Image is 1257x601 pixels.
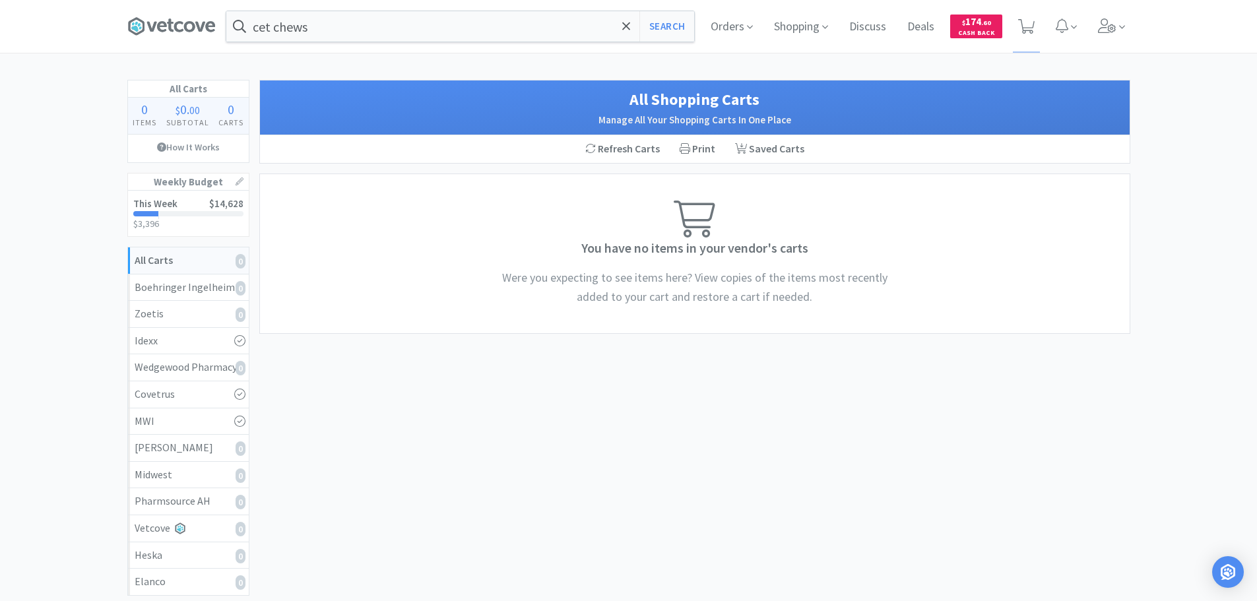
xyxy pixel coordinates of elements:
[725,135,814,163] a: Saved Carts
[236,575,245,590] i: 0
[844,21,891,33] a: Discuss
[1212,556,1244,588] div: Open Intercom Messenger
[135,520,242,537] div: Vetcove
[214,116,249,129] h4: Carts
[176,104,180,117] span: $
[133,218,159,230] span: $3,396
[273,87,1116,112] h1: All Shopping Carts
[236,254,245,269] i: 0
[141,101,148,117] span: 0
[135,493,242,510] div: Pharmsource AH
[128,569,249,595] a: Elanco0
[128,462,249,489] a: Midwest0
[135,466,242,484] div: Midwest
[128,488,249,515] a: Pharmsource AH0
[128,301,249,328] a: Zoetis0
[228,101,234,117] span: 0
[189,104,200,117] span: 00
[135,573,242,590] div: Elanco
[950,9,1002,44] a: $174.60Cash Back
[236,307,245,322] i: 0
[128,328,249,355] a: Idexx
[236,522,245,536] i: 0
[135,253,173,267] strong: All Carts
[133,199,177,208] h2: This Week
[670,135,725,163] div: Print
[639,11,694,42] button: Search
[128,80,249,98] h1: All Carts
[273,112,1116,128] h2: Manage All Your Shopping Carts In One Place
[161,103,214,116] div: .
[128,515,249,542] a: Vetcove0
[135,547,242,564] div: Heska
[267,237,1123,259] h3: You have no items in your vendor's carts
[236,495,245,509] i: 0
[236,441,245,456] i: 0
[962,15,991,28] span: 174
[962,18,965,27] span: $
[128,174,249,191] h1: Weekly Budget
[128,135,249,160] a: How It Works
[128,408,249,435] a: MWI
[128,247,249,274] a: All Carts0
[135,386,242,403] div: Covetrus
[161,116,214,129] h4: Subtotal
[128,381,249,408] a: Covetrus
[236,468,245,483] i: 0
[497,269,893,307] h4: Were you expecting to see items here? View copies of the items most recently added to your cart a...
[958,30,994,38] span: Cash Back
[236,549,245,563] i: 0
[575,135,670,163] div: Refresh Carts
[236,361,245,375] i: 0
[236,281,245,296] i: 0
[128,435,249,462] a: [PERSON_NAME]0
[135,413,242,430] div: MWI
[981,18,991,27] span: . 60
[135,439,242,457] div: [PERSON_NAME]
[128,354,249,381] a: Wedgewood Pharmacy0
[135,305,242,323] div: Zoetis
[135,332,242,350] div: Idexx
[128,191,249,236] a: This Week$14,628$3,396
[135,279,242,296] div: Boehringer Ingelheim
[128,274,249,301] a: Boehringer Ingelheim0
[209,197,243,210] span: $14,628
[902,21,940,33] a: Deals
[226,11,694,42] input: Search by item, sku, manufacturer, ingredient, size...
[128,116,162,129] h4: Items
[128,542,249,569] a: Heska0
[135,359,242,376] div: Wedgewood Pharmacy
[180,101,187,117] span: 0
